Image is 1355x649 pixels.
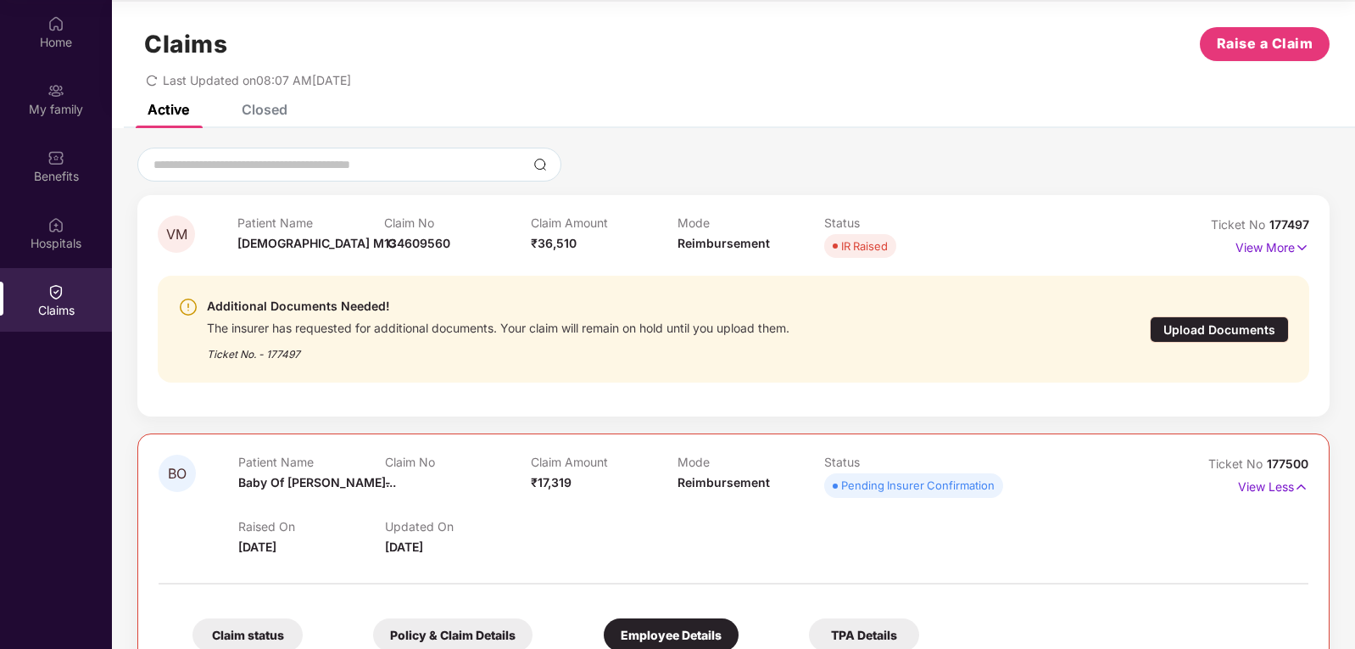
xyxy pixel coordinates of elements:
span: Last Updated on 08:07 AM[DATE] [163,73,351,87]
p: Mode [677,455,824,469]
img: svg+xml;base64,PHN2ZyB4bWxucz0iaHR0cDovL3d3dy53My5vcmcvMjAwMC9zdmciIHdpZHRoPSIxNyIgaGVpZ2h0PSIxNy... [1294,478,1308,496]
img: svg+xml;base64,PHN2ZyBpZD0iU2VhcmNoLTMyeDMyIiB4bWxucz0iaHR0cDovL3d3dy53My5vcmcvMjAwMC9zdmciIHdpZH... [533,158,547,171]
p: Patient Name [237,215,384,230]
span: - [385,475,391,490]
img: svg+xml;base64,PHN2ZyB3aWR0aD0iMjAiIGhlaWdodD0iMjAiIHZpZXdCb3g9IjAgMCAyMCAyMCIgZmlsbD0ibm9uZSIgeG... [47,82,64,99]
p: Status [824,455,971,469]
span: 177500 [1267,456,1308,471]
img: svg+xml;base64,PHN2ZyBpZD0iV2FybmluZ18tXzI0eDI0IiBkYXRhLW5hbWU9Ildhcm5pbmcgLSAyNHgyNCIgeG1sbnM9Im... [178,297,198,317]
img: svg+xml;base64,PHN2ZyBpZD0iSG9tZSIgeG1sbnM9Imh0dHA6Ly93d3cudzMub3JnLzIwMDAvc3ZnIiB3aWR0aD0iMjAiIG... [47,15,64,32]
div: Active [148,101,189,118]
img: svg+xml;base64,PHN2ZyBpZD0iQmVuZWZpdHMiIHhtbG5zPSJodHRwOi8vd3d3LnczLm9yZy8yMDAwL3N2ZyIgd2lkdGg9Ij... [47,149,64,166]
p: Patient Name [238,455,385,469]
p: Status [824,215,971,230]
p: Claim Amount [531,455,677,469]
button: Raise a Claim [1200,27,1330,61]
div: Ticket No. - 177497 [207,336,789,362]
span: 134609560 [384,236,450,250]
span: 177497 [1269,217,1309,232]
p: Claim No [384,215,531,230]
span: ₹36,510 [531,236,577,250]
div: Closed [242,101,287,118]
img: svg+xml;base64,PHN2ZyBpZD0iQ2xhaW0iIHhtbG5zPSJodHRwOi8vd3d3LnczLm9yZy8yMDAwL3N2ZyIgd2lkdGg9IjIwIi... [47,283,64,300]
img: svg+xml;base64,PHN2ZyBpZD0iSG9zcGl0YWxzIiB4bWxucz0iaHR0cDovL3d3dy53My5vcmcvMjAwMC9zdmciIHdpZHRoPS... [47,216,64,233]
div: Additional Documents Needed! [207,296,789,316]
p: Mode [677,215,824,230]
span: Ticket No [1211,217,1269,232]
div: Pending Insurer Confirmation [841,477,995,494]
p: Claim No [385,455,532,469]
p: View More [1235,234,1309,257]
span: Reimbursement [677,475,770,490]
p: View Less [1238,473,1308,496]
span: Ticket No [1208,456,1267,471]
span: ₹17,319 [531,475,572,490]
div: IR Raised [841,238,888,255]
h1: Claims [144,30,227,59]
span: [DEMOGRAPHIC_DATA] M C [237,236,396,250]
p: Claim Amount [531,215,677,230]
span: VM [166,227,187,242]
div: The insurer has requested for additional documents. Your claim will remain on hold until you uplo... [207,316,789,336]
img: svg+xml;base64,PHN2ZyB4bWxucz0iaHR0cDovL3d3dy53My5vcmcvMjAwMC9zdmciIHdpZHRoPSIxNyIgaGVpZ2h0PSIxNy... [1295,238,1309,257]
span: redo [146,73,158,87]
p: Updated On [385,519,532,534]
span: Baby Of [PERSON_NAME]... [238,475,396,490]
span: [DATE] [385,540,423,554]
span: [DATE] [238,540,276,554]
span: Reimbursement [677,236,770,250]
div: Upload Documents [1150,316,1289,343]
span: Raise a Claim [1217,33,1313,54]
p: Raised On [238,519,385,534]
span: BO [168,467,187,481]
